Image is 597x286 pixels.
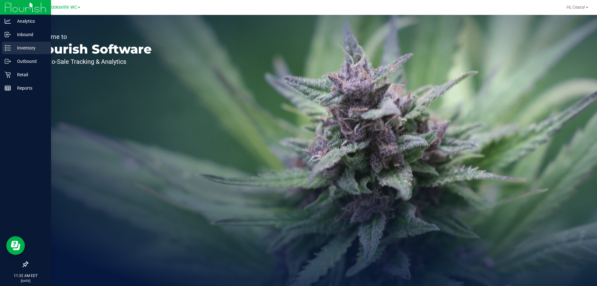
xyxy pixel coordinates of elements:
[11,17,48,25] p: Analytics
[34,43,152,55] p: Flourish Software
[5,18,11,24] inline-svg: Analytics
[567,5,585,10] span: Hi, Ceara!
[5,85,11,91] inline-svg: Reports
[34,59,152,65] p: Seed-to-Sale Tracking & Analytics
[11,44,48,52] p: Inventory
[11,84,48,92] p: Reports
[11,58,48,65] p: Outbound
[6,236,25,255] iframe: Resource center
[3,273,48,279] p: 11:32 AM EDT
[47,5,77,10] span: Brooksville WC
[11,71,48,78] p: Retail
[11,31,48,38] p: Inbound
[5,31,11,38] inline-svg: Inbound
[3,279,48,283] p: [DATE]
[5,45,11,51] inline-svg: Inventory
[5,72,11,78] inline-svg: Retail
[34,34,152,40] p: Welcome to
[5,58,11,64] inline-svg: Outbound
